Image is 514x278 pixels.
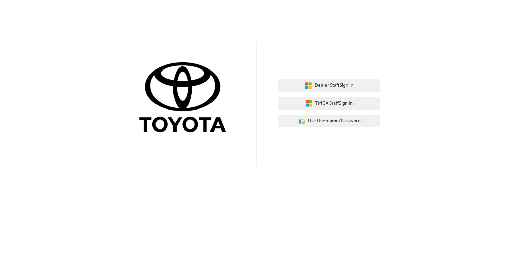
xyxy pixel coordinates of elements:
[315,100,353,107] span: TMCA Staff Sign In
[315,82,353,90] span: Dealer Staff Sign In
[308,117,361,125] span: Use Username/Password
[134,61,236,136] img: Trak
[278,97,380,110] button: TMCA StaffSign In
[278,79,380,92] button: Dealer StaffSign In
[278,115,380,128] button: Use Username/Password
